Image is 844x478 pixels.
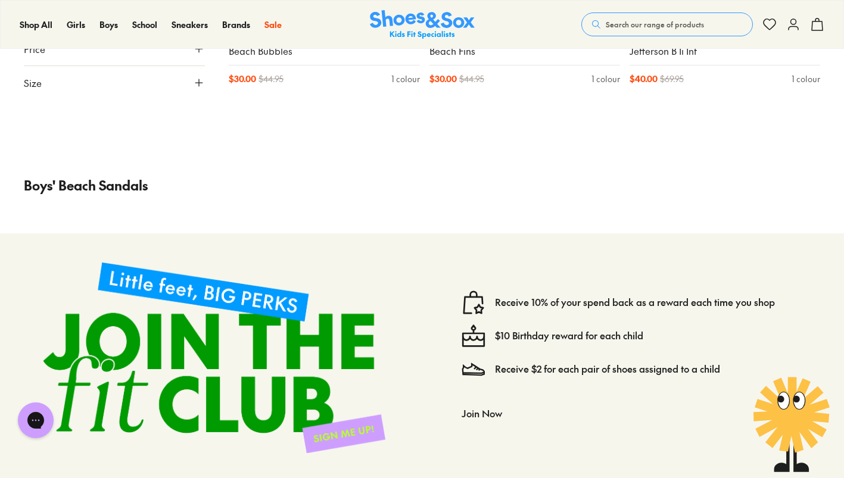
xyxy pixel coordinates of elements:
a: $10 Birthday reward for each child [495,329,643,342]
a: Receive 10% of your spend back as a reward each time you shop [495,296,775,309]
div: 1 colour [792,73,820,85]
div: 1 colour [391,73,420,85]
a: Sneakers [172,18,208,31]
span: Brands [222,18,250,30]
span: Sneakers [172,18,208,30]
span: Price [24,42,45,56]
button: Join Now [462,400,502,426]
button: Search our range of products [581,13,753,36]
a: Girls [67,18,85,31]
span: Size [24,76,42,90]
a: Sale [264,18,282,31]
span: Girls [67,18,85,30]
span: $ 44.95 [459,73,484,85]
button: Size [24,66,205,99]
a: Beach Bubbles [229,45,419,58]
img: vector1.svg [462,290,485,314]
button: Price [24,32,205,65]
span: $ 44.95 [259,73,284,85]
img: sign-up-footer.png [24,243,404,471]
span: Boys [99,18,118,30]
div: 1 colour [591,73,620,85]
a: School [132,18,157,31]
a: Jefferson B Ii Inf [630,45,820,58]
span: School [132,18,157,30]
a: Beach Fins [429,45,620,58]
a: Brands [222,18,250,31]
img: cake--candle-birthday-event-special-sweet-cake-bake.svg [462,324,485,348]
span: $ 30.00 [429,73,457,85]
a: Receive $2 for each pair of shoes assigned to a child [495,363,720,376]
iframe: Gorgias live chat messenger [12,398,60,442]
a: Boys [99,18,118,31]
a: Shop All [20,18,52,31]
span: $ 40.00 [630,73,658,85]
span: Search our range of products [606,19,704,30]
span: Sale [264,18,282,30]
a: Shoes & Sox [370,10,475,39]
p: Boys' Beach Sandals [24,176,820,195]
span: $ 69.95 [660,73,684,85]
span: Shop All [20,18,52,30]
span: $ 30.00 [229,73,256,85]
img: Vector_3098.svg [462,357,485,381]
img: SNS_Logo_Responsive.svg [370,10,475,39]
